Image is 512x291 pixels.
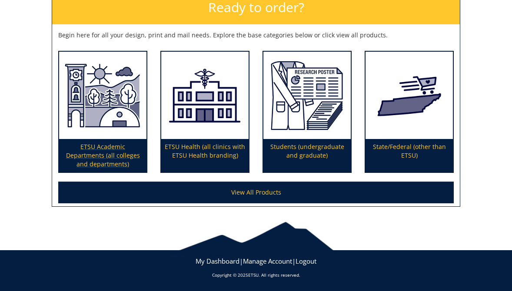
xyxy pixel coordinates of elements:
img: State/Federal (other than ETSU) [366,52,453,139]
p: Students (undergraduate and graduate) [263,139,351,172]
a: Students (undergraduate and graduate) [263,52,351,172]
a: ETSU [248,272,259,278]
a: Manage Account [243,257,292,265]
a: View All Products [58,182,454,203]
p: ETSU Academic Departments (all colleges and departments) [59,139,146,172]
a: ETSU Health (all clinics with ETSU Health branding) [161,52,249,172]
a: State/Federal (other than ETSU) [366,52,453,172]
p: ETSU Health (all clinics with ETSU Health branding) [161,139,249,172]
img: ETSU Academic Departments (all colleges and departments) [59,52,146,139]
a: My Dashboard [196,257,239,265]
img: ETSU Health (all clinics with ETSU Health branding) [161,52,249,139]
img: Students (undergraduate and graduate) [263,52,351,139]
p: State/Federal (other than ETSU) [366,139,453,172]
a: ETSU Academic Departments (all colleges and departments) [59,52,146,172]
a: Logout [296,257,316,265]
p: Begin here for all your design, print and mail needs. Explore the base categories below or click ... [58,31,454,40]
